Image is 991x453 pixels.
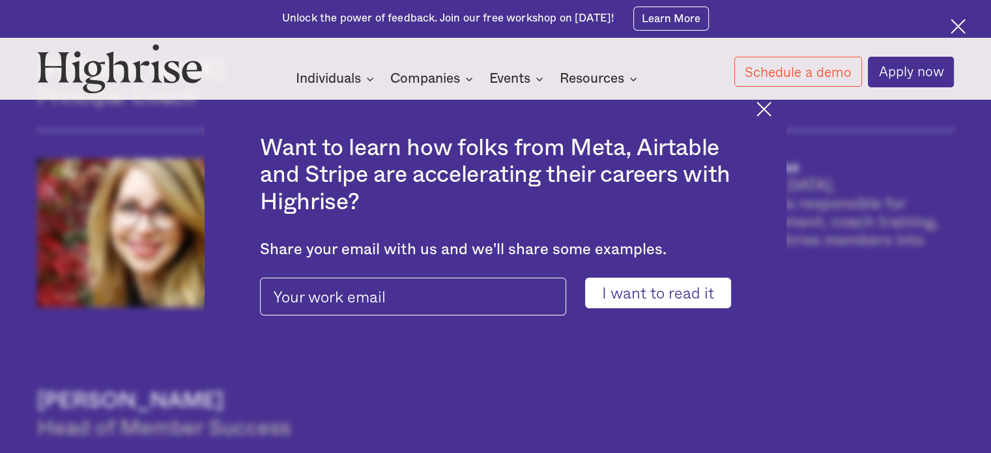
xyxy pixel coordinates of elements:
[560,71,641,87] div: Resources
[37,44,203,94] img: Highrise logo
[260,278,730,309] form: pop-up-modal-form
[489,71,530,87] div: Events
[260,135,730,216] h2: Want to learn how folks from Meta, Airtable and Stripe are accelerating their careers with Highrise?
[734,57,862,87] a: Schedule a demo
[489,71,547,87] div: Events
[560,71,624,87] div: Resources
[868,57,954,87] a: Apply now
[260,241,730,259] div: Share your email with us and we'll share some examples.
[260,278,566,315] input: Your work email
[296,71,378,87] div: Individuals
[756,102,771,117] img: Cross icon
[282,11,614,26] div: Unlock the power of feedback. Join our free workshop on [DATE]!
[390,71,477,87] div: Companies
[390,71,460,87] div: Companies
[585,278,731,309] input: I want to read it
[296,71,361,87] div: Individuals
[951,19,966,34] img: Cross icon
[633,7,710,30] a: Learn More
